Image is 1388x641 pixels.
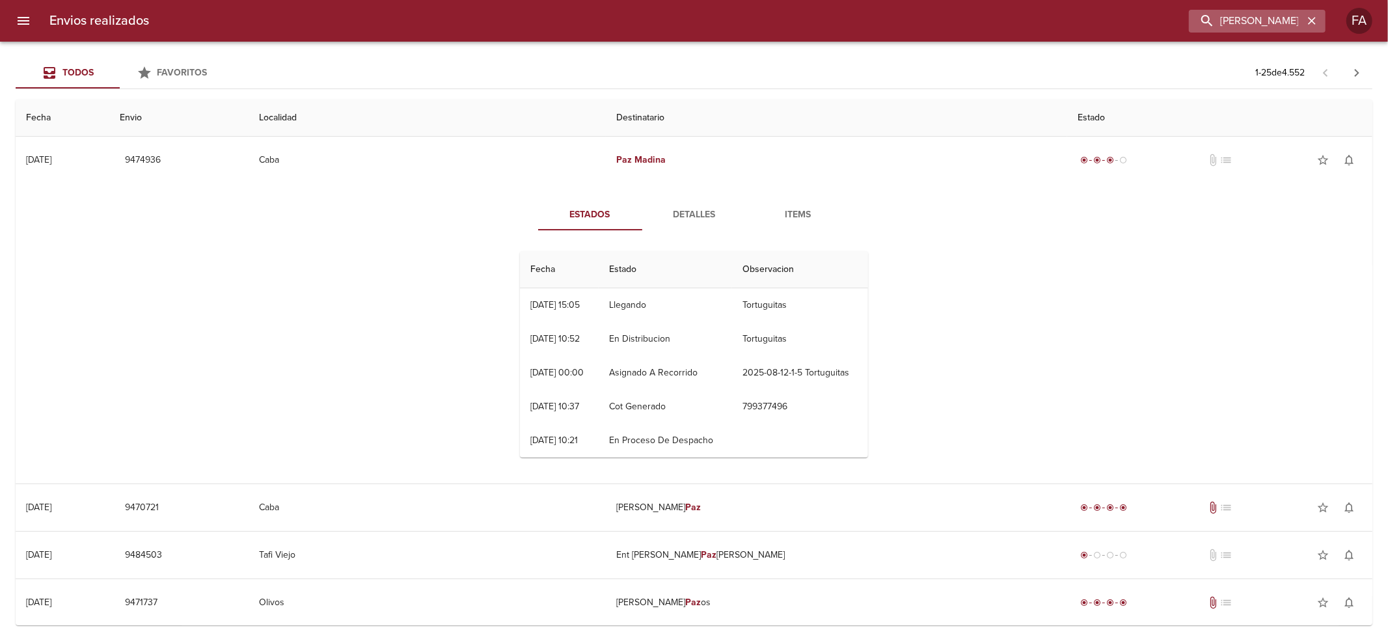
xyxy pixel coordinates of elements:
span: notifications_none [1342,596,1355,609]
div: Entregado [1078,501,1130,514]
td: Llegando [599,288,732,322]
span: Detalles [650,207,739,223]
span: radio_button_checked [1093,156,1101,164]
p: 1 - 25 de 4.552 [1255,66,1305,79]
div: [DATE] 10:21 [530,435,578,446]
span: radio_button_checked [1106,504,1114,511]
td: Caba [249,484,606,531]
div: [DATE] [26,549,51,560]
div: Tabs Envios [16,57,224,89]
div: [DATE] 00:00 [530,367,584,378]
span: radio_button_checked [1106,156,1114,164]
span: radio_button_checked [1093,599,1101,607]
em: Madina [634,154,666,165]
span: radio_button_unchecked [1106,551,1114,559]
button: 9471737 [120,591,163,615]
button: 9474936 [120,148,166,172]
span: Todos [62,67,94,78]
div: Entregado [1078,596,1130,609]
em: Paz [685,597,701,608]
span: Items [754,207,843,223]
em: Paz [685,502,701,513]
span: star_border [1316,549,1329,562]
td: 799377496 [732,390,868,424]
td: [PERSON_NAME] os [606,579,1067,626]
span: 9470721 [125,500,159,516]
h6: Envios realizados [49,10,149,31]
span: radio_button_checked [1093,504,1101,511]
span: 9474936 [125,152,161,169]
button: 9470721 [120,496,164,520]
th: Estado [599,251,732,288]
span: Tiene documentos adjuntos [1206,596,1219,609]
td: Cot Generado [599,390,732,424]
div: [DATE] [26,502,51,513]
span: radio_button_unchecked [1119,156,1127,164]
button: Agregar a favoritos [1310,590,1336,616]
div: [DATE] [26,154,51,165]
div: [DATE] 10:37 [530,401,579,412]
span: star_border [1316,501,1329,514]
span: No tiene documentos adjuntos [1206,549,1219,562]
div: [DATE] 10:52 [530,333,580,344]
span: radio_button_checked [1119,599,1127,607]
span: Estados [546,207,634,223]
div: En viaje [1078,154,1130,167]
em: Paz [701,549,716,560]
div: Tabs detalle de guia [538,199,850,230]
th: Destinatario [606,100,1067,137]
span: radio_button_unchecked [1093,551,1101,559]
td: Asignado A Recorrido [599,356,732,390]
span: notifications_none [1342,154,1355,167]
span: Favoritos [157,67,208,78]
th: Fecha [16,100,109,137]
span: No tiene pedido asociado [1219,501,1232,514]
div: [DATE] 15:05 [530,299,580,310]
th: Estado [1067,100,1372,137]
th: Observacion [732,251,868,288]
span: radio_button_checked [1080,504,1088,511]
em: Paz [616,154,632,165]
table: Tabla de seguimiento [520,251,868,457]
span: No tiene documentos adjuntos [1206,154,1219,167]
td: Tortuguitas [732,322,868,356]
th: Envio [109,100,249,137]
td: Caba [249,137,606,184]
span: No tiene pedido asociado [1219,549,1232,562]
span: star_border [1316,154,1329,167]
th: Localidad [249,100,606,137]
button: Activar notificaciones [1336,590,1362,616]
button: Activar notificaciones [1336,495,1362,521]
td: Tortuguitas [732,288,868,322]
td: En Proceso De Despacho [599,424,732,457]
span: radio_button_checked [1106,599,1114,607]
div: FA [1346,8,1372,34]
span: No tiene pedido asociado [1219,154,1232,167]
th: Fecha [520,251,599,288]
span: radio_button_checked [1080,599,1088,607]
span: Tiene documentos adjuntos [1206,501,1219,514]
span: radio_button_checked [1080,156,1088,164]
button: 9484503 [120,543,167,567]
td: En Distribucion [599,322,732,356]
td: Olivos [249,579,606,626]
span: radio_button_checked [1080,551,1088,559]
button: menu [8,5,39,36]
button: Activar notificaciones [1336,147,1362,173]
span: notifications_none [1342,501,1355,514]
input: buscar [1189,10,1303,33]
span: 9484503 [125,547,162,564]
div: [DATE] [26,597,51,608]
span: radio_button_checked [1119,504,1127,511]
button: Agregar a favoritos [1310,495,1336,521]
span: Pagina siguiente [1341,57,1372,89]
span: notifications_none [1342,549,1355,562]
td: [PERSON_NAME] [606,484,1067,531]
div: Generado [1078,549,1130,562]
span: star_border [1316,596,1329,609]
span: No tiene pedido asociado [1219,596,1232,609]
span: 9471737 [125,595,157,611]
td: Ent [PERSON_NAME] [PERSON_NAME] [606,532,1067,579]
td: Tafi Viejo [249,532,606,579]
td: 2025-08-12-1-5 Tortuguitas [732,356,868,390]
